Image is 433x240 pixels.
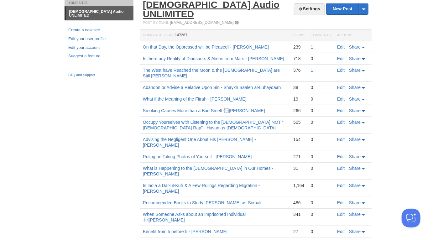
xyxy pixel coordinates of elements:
[311,108,331,113] div: 0
[349,97,361,102] span: Share
[349,120,361,125] span: Share
[143,68,280,78] a: The West have Reached the Moon & the [DEMOGRAPHIC_DATA] are Still [PERSON_NAME]
[337,137,345,142] a: Edit
[170,20,234,25] a: [EMAIL_ADDRESS][DOMAIN_NAME]
[293,229,304,234] div: 27
[143,108,265,113] a: Smoking Causes More than a Bad Smell - [PERSON_NAME]
[143,229,227,234] a: Benefit from 5 before 5 - [PERSON_NAME]
[334,30,372,41] th: Actions
[349,183,361,188] span: Share
[293,44,304,50] div: 239
[349,137,361,142] span: Share
[311,44,313,50] a: 1
[349,44,361,50] span: Share
[337,154,345,159] a: Edit
[68,53,130,60] a: Suggest a feature
[293,56,304,61] div: 718
[293,200,304,206] div: 486
[311,229,331,234] div: 0
[293,85,304,90] div: 38
[143,166,274,176] a: What is Happening to the [DEMOGRAPHIC_DATA] in Our Homes - [PERSON_NAME]
[293,137,304,142] div: 154
[402,209,420,227] iframe: Help Scout Beacon - Open
[349,212,361,217] span: Share
[326,3,368,14] a: New Post
[293,119,304,125] div: 505
[143,21,169,24] span: Post by Email
[143,56,284,61] a: Is there any Reality of Dinosaurs & Aliens from Mars - [PERSON_NAME]
[293,96,304,102] div: 19
[337,68,345,73] a: Edit
[337,183,345,188] a: Edit
[68,36,130,42] a: Edit your user profile
[140,30,290,41] th: Homepage Views
[337,200,345,205] a: Edit
[337,56,345,61] a: Edit
[337,229,345,234] a: Edit
[311,154,331,159] div: 0
[143,97,247,102] a: What if the Meaning of the Fitrah - [PERSON_NAME]
[337,44,345,50] a: Edit
[337,166,345,171] a: Edit
[337,212,345,217] a: Edit
[311,68,313,73] a: 1
[349,229,361,234] span: Share
[311,137,331,142] div: 0
[143,200,261,205] a: Recommended Books to Study [PERSON_NAME] as-Somali
[311,96,331,102] div: 0
[68,44,130,51] a: Edit your account
[311,119,331,125] div: 0
[311,56,331,61] div: 0
[311,85,331,90] div: 0
[143,85,281,90] a: Abandon or Advise a Relative Upon Sin - Shaykh Saaleh al-Luhaydaan
[68,27,130,34] a: Create a new site
[349,108,361,113] span: Share
[337,97,345,102] a: Edit
[143,212,246,222] a: When Someone Asks about an Imprisoned Individual - [PERSON_NAME]
[349,56,361,61] span: Share
[349,166,361,171] span: Share
[311,165,331,171] div: 0
[290,30,307,41] th: Views
[337,108,345,113] a: Edit
[349,85,361,90] span: Share
[175,33,187,37] span: 147267
[293,67,304,73] div: 376
[293,211,304,217] div: 341
[143,183,260,194] a: Is India a Dar-ul-Kufr & A Few Rulings Regarding Migration - [PERSON_NAME]
[293,154,304,159] div: 271
[311,211,331,217] div: 0
[143,44,269,50] a: On that Day, the Oppressed will be Pleased! - [PERSON_NAME]
[293,165,304,171] div: 31
[308,30,334,41] th: Comments
[293,108,304,113] div: 266
[143,137,256,148] a: Advising the Negligent One About His [PERSON_NAME] - [PERSON_NAME]
[349,68,361,73] span: Share
[294,3,325,15] a: Settings
[337,85,345,90] a: Edit
[68,72,130,78] a: FAQ and Support
[349,154,361,159] span: Share
[311,183,331,188] div: 0
[311,200,331,206] div: 0
[349,200,361,205] span: Share
[143,154,252,159] a: Ruling on Taking Photos of Yourself - [PERSON_NAME]
[143,120,284,130] a: Occupy Yourselves with Listening to the [DEMOGRAPHIC_DATA] NOT "[DEMOGRAPHIC_DATA] Rap" - Hasan a...
[66,7,133,20] a: [DEMOGRAPHIC_DATA] Audio UNLIMITED
[337,120,345,125] a: Edit
[293,183,304,188] div: 1,164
